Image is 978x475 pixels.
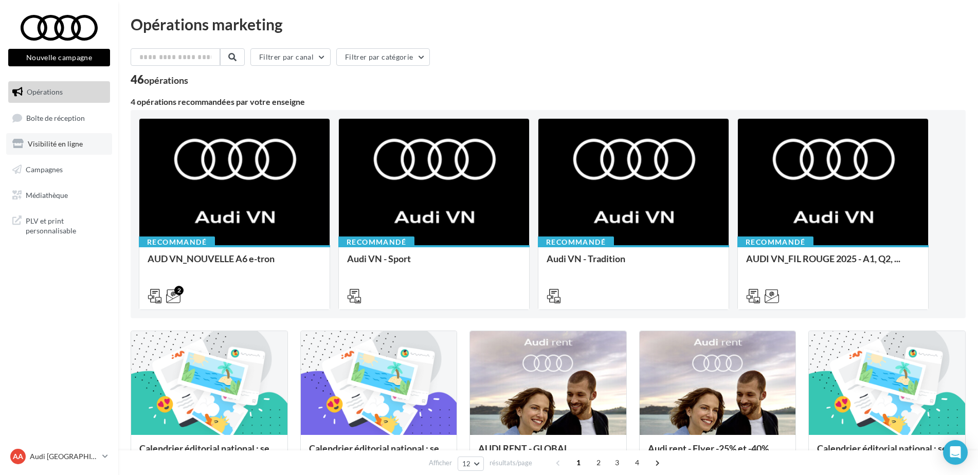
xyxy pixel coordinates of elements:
span: Opérations [27,87,63,96]
a: PLV et print personnalisable [6,210,112,240]
div: opérations [144,76,188,85]
span: AUD VN_NOUVELLE A6 e-tron [148,253,275,264]
button: Nouvelle campagne [8,49,110,66]
span: Calendrier éditorial national : se... [817,443,953,454]
span: 4 [629,454,645,471]
button: Filtrer par canal [250,48,331,66]
a: Visibilité en ligne [6,133,112,155]
span: 1 [570,454,587,471]
span: Boîte de réception [26,113,85,122]
a: Opérations [6,81,112,103]
div: Recommandé [338,236,414,248]
a: AA Audi [GEOGRAPHIC_DATA] [8,447,110,466]
div: 46 [131,74,188,85]
span: Calendrier éditorial national : se... [139,443,276,454]
span: Médiathèque [26,190,68,199]
button: Filtrer par catégorie [336,48,430,66]
span: 12 [462,460,471,468]
span: Calendrier éditorial national : se... [309,443,445,454]
span: 2 [590,454,607,471]
p: Audi [GEOGRAPHIC_DATA] [30,451,98,462]
span: Audi VN - Tradition [547,253,625,264]
span: résultats/page [490,458,532,468]
span: Campagnes [26,165,63,174]
div: Recommandé [139,236,215,248]
a: Campagnes [6,159,112,180]
span: AUDI RENT - GLOBAL [478,443,569,454]
div: Opérations marketing [131,16,966,32]
div: 4 opérations recommandées par votre enseigne [131,98,966,106]
span: Audi rent - Flyer -25% et -40% [648,443,769,454]
div: Open Intercom Messenger [943,440,968,465]
a: Boîte de réception [6,107,112,129]
span: Audi VN - Sport [347,253,411,264]
div: 2 [174,286,184,295]
span: Afficher [429,458,452,468]
div: Recommandé [737,236,813,248]
span: AUDI VN_FIL ROUGE 2025 - A1, Q2, ... [746,253,900,264]
button: 12 [458,456,484,471]
span: PLV et print personnalisable [26,214,106,236]
div: Recommandé [538,236,614,248]
span: AA [13,451,23,462]
a: Médiathèque [6,185,112,206]
span: 3 [609,454,625,471]
span: Visibilité en ligne [28,139,83,148]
